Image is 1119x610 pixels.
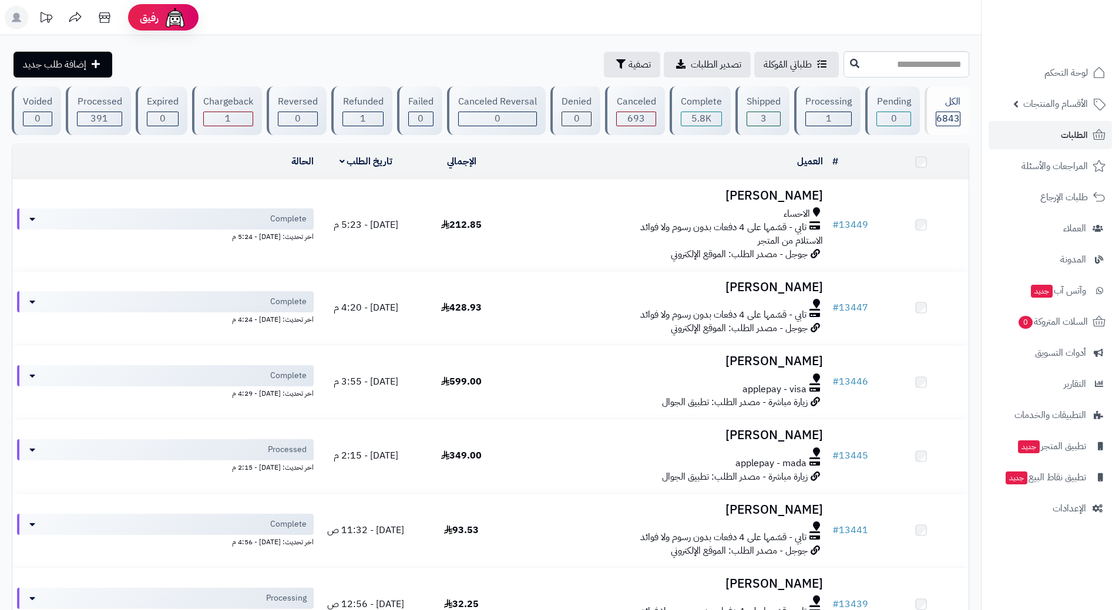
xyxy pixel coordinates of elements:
span: applepay - mada [735,457,807,470]
span: 599.00 [441,375,482,389]
div: Canceled Reversal [458,95,537,109]
span: طلباتي المُوكلة [764,58,812,72]
div: 0 [409,112,433,126]
div: 391 [78,112,121,126]
a: #13445 [832,449,868,463]
div: اخر تحديث: [DATE] - 4:56 م [17,535,314,547]
h3: [PERSON_NAME] [514,503,823,517]
div: Voided [23,95,52,109]
span: 5.8K [691,112,711,126]
a: أدوات التسويق [989,339,1112,367]
span: [DATE] - 3:55 م [334,375,398,389]
span: تطبيق المتجر [1017,438,1086,454]
span: # [832,523,839,537]
a: طلباتي المُوكلة [754,52,839,77]
div: 693 [617,112,655,126]
span: # [832,218,839,232]
button: تصفية [604,52,660,77]
span: [DATE] - 11:32 ص [327,523,404,537]
a: تاريخ الطلب [340,154,393,168]
span: 428.93 [441,301,482,315]
a: التقارير [989,370,1112,398]
a: العميل [797,154,823,168]
div: اخر تحديث: [DATE] - 4:29 م [17,386,314,399]
span: 0 [295,112,301,126]
span: 0 [574,112,580,126]
a: Canceled Reversal 0 [445,86,548,135]
span: التطبيقات والخدمات [1014,407,1086,423]
div: Canceled [616,95,656,109]
h3: [PERSON_NAME] [514,577,823,591]
div: 0 [23,112,52,126]
span: 0 [495,112,500,126]
div: 0 [459,112,536,126]
a: طلبات الإرجاع [989,183,1112,211]
span: تابي - قسّمها على 4 دفعات بدون رسوم ولا فوائد [640,221,807,234]
span: applepay - visa [742,383,807,396]
span: تطبيق نقاط البيع [1004,469,1086,486]
span: تصفية [629,58,651,72]
div: 0 [877,112,910,126]
span: Processing [266,592,307,604]
span: تابي - قسّمها على 4 دفعات بدون رسوم ولا فوائد [640,531,807,544]
a: السلات المتروكة0 [989,308,1112,336]
span: 0 [418,112,424,126]
a: Processed 391 [63,86,133,135]
span: المراجعات والأسئلة [1021,158,1088,174]
span: الاحساء [784,207,810,221]
span: 391 [90,112,108,126]
a: الإجمالي [447,154,476,168]
div: 5753 [681,112,721,126]
div: Processing [805,95,852,109]
div: Shipped [747,95,781,109]
a: Failed 0 [395,86,445,135]
span: الاستلام من المتجر [758,234,823,248]
span: المدونة [1060,251,1086,268]
a: Voided 0 [9,86,63,135]
a: الطلبات [989,121,1112,149]
span: جوجل - مصدر الطلب: الموقع الإلكتروني [671,321,808,335]
span: # [832,375,839,389]
a: # [832,154,838,168]
div: اخر تحديث: [DATE] - 2:15 م [17,460,314,473]
div: Chargeback [203,95,253,109]
a: Complete 5.8K [667,86,733,135]
span: 0 [160,112,166,126]
a: المراجعات والأسئلة [989,152,1112,180]
span: جديد [1018,440,1040,453]
span: طلبات الإرجاع [1040,189,1088,205]
div: الكل [936,95,960,109]
a: إضافة طلب جديد [14,52,112,77]
span: التقارير [1064,376,1086,392]
div: 1 [204,112,253,126]
span: 93.53 [444,523,479,537]
span: [DATE] - 4:20 م [334,301,398,315]
div: Expired [147,95,179,109]
span: 0 [891,112,897,126]
span: جوجل - مصدر الطلب: الموقع الإلكتروني [671,247,808,261]
a: الإعدادات [989,494,1112,523]
span: إضافة طلب جديد [23,58,86,72]
span: 212.85 [441,218,482,232]
a: تصدير الطلبات [664,52,751,77]
a: تطبيق المتجرجديد [989,432,1112,460]
img: logo-2.png [1039,30,1108,55]
span: لوحة التحكم [1044,65,1088,81]
span: 693 [627,112,645,126]
div: Refunded [342,95,383,109]
a: Canceled 693 [603,86,667,135]
a: وآتس آبجديد [989,277,1112,305]
span: 0 [35,112,41,126]
div: 0 [562,112,591,126]
a: #13446 [832,375,868,389]
span: وآتس آب [1030,282,1086,299]
a: الكل6843 [922,86,972,135]
span: # [832,449,839,463]
a: تطبيق نقاط البيعجديد [989,463,1112,491]
span: 349.00 [441,449,482,463]
span: تصدير الطلبات [691,58,741,72]
div: Failed [408,95,434,109]
span: 3 [761,112,767,126]
a: العملاء [989,214,1112,242]
a: Processing 1 [792,86,863,135]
